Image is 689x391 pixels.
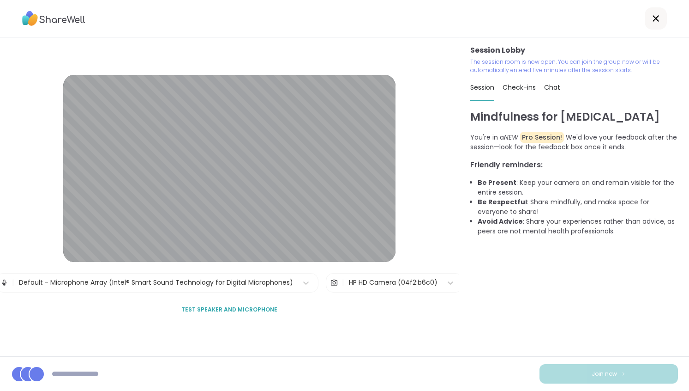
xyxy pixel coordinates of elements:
[504,133,518,142] i: NEW
[478,197,527,207] b: Be Respectful
[539,364,678,384] button: Join now
[349,278,437,287] div: HP HD Camera (04f2:b6c0)
[470,109,678,125] h1: Mindfulness for [MEDICAL_DATA]
[470,83,494,92] span: Session
[470,159,678,171] h3: Friendly reminders:
[178,300,281,319] button: Test speaker and microphone
[470,58,678,74] p: The session room is now open. You can join the group now or will be automatically entered five mi...
[330,274,338,292] img: Camera
[19,278,293,287] div: Default - Microphone Array (Intel® Smart Sound Technology for Digital Microphones)
[592,370,617,378] span: Join now
[478,217,523,226] b: Avoid Advice
[342,274,344,292] span: |
[22,8,85,29] img: ShareWell Logo
[478,197,678,217] li: : Share mindfully, and make space for everyone to share!
[478,178,516,187] b: Be Present
[12,274,14,292] span: |
[478,178,678,197] li: : Keep your camera on and remain visible for the entire session.
[621,371,626,376] img: ShareWell Logomark
[470,45,678,56] h3: Session Lobby
[470,133,678,152] p: You're in a We'd love your feedback after the session—look for the feedback box once it ends.
[520,132,564,143] span: Pro Session!
[503,83,536,92] span: Check-ins
[544,83,560,92] span: Chat
[478,217,678,236] li: : Share your experiences rather than advice, as peers are not mental health professionals.
[181,305,277,314] span: Test speaker and microphone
